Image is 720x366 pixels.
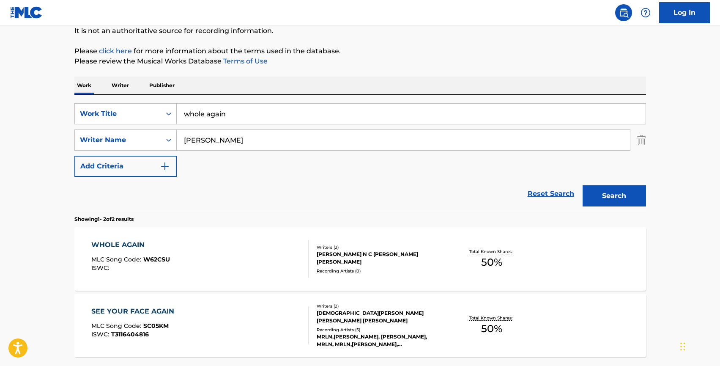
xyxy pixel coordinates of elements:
[80,109,156,119] div: Work Title
[143,322,169,330] span: SC05KM
[222,57,268,65] a: Terms of Use
[91,306,178,316] div: SEE YOUR FACE AGAIN
[637,4,654,21] div: Help
[147,77,177,94] p: Publisher
[680,334,685,359] div: Trascina
[74,26,646,36] p: It is not an authoritative source for recording information.
[91,256,143,263] span: MLC Song Code :
[678,325,720,366] div: Widget chat
[317,268,444,274] div: Recording Artists ( 0 )
[659,2,710,23] a: Log In
[481,255,502,270] span: 50 %
[615,4,632,21] a: Public Search
[317,333,444,348] div: MRLN,[PERSON_NAME], [PERSON_NAME], MRLN, MRLN,[PERSON_NAME], [PERSON_NAME]|[PERSON_NAME], [PERSON...
[317,244,444,250] div: Writers ( 2 )
[317,309,444,325] div: [DEMOGRAPHIC_DATA][PERSON_NAME] [PERSON_NAME] [PERSON_NAME]
[109,77,131,94] p: Writer
[91,322,143,330] span: MLC Song Code :
[583,185,646,206] button: Search
[143,256,170,263] span: W62CSU
[91,330,111,338] span: ISWC :
[317,327,444,333] div: Recording Artists ( 5 )
[91,240,170,250] div: WHOLE AGAIN
[74,46,646,56] p: Please for more information about the terms used in the database.
[641,8,651,18] img: help
[317,303,444,309] div: Writers ( 2 )
[74,103,646,211] form: Search Form
[523,184,578,203] a: Reset Search
[74,77,94,94] p: Work
[99,47,132,55] a: click here
[469,248,515,255] p: Total Known Shares:
[469,315,515,321] p: Total Known Shares:
[481,321,502,336] span: 50 %
[91,264,111,272] span: ISWC :
[619,8,629,18] img: search
[74,56,646,66] p: Please review the Musical Works Database
[317,250,444,266] div: [PERSON_NAME] N C [PERSON_NAME] [PERSON_NAME]
[678,325,720,366] iframe: Chat Widget
[111,330,149,338] span: T3116404816
[160,161,170,171] img: 9d2ae6d4665cec9f34b9.svg
[10,6,43,19] img: MLC Logo
[80,135,156,145] div: Writer Name
[74,156,177,177] button: Add Criteria
[74,294,646,357] a: SEE YOUR FACE AGAINMLC Song Code:SC05KMISWC:T3116404816Writers (2)[DEMOGRAPHIC_DATA][PERSON_NAME]...
[637,129,646,151] img: Delete Criterion
[74,215,134,223] p: Showing 1 - 2 of 2 results
[74,227,646,291] a: WHOLE AGAINMLC Song Code:W62CSUISWC:Writers (2)[PERSON_NAME] N C [PERSON_NAME] [PERSON_NAME]Recor...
